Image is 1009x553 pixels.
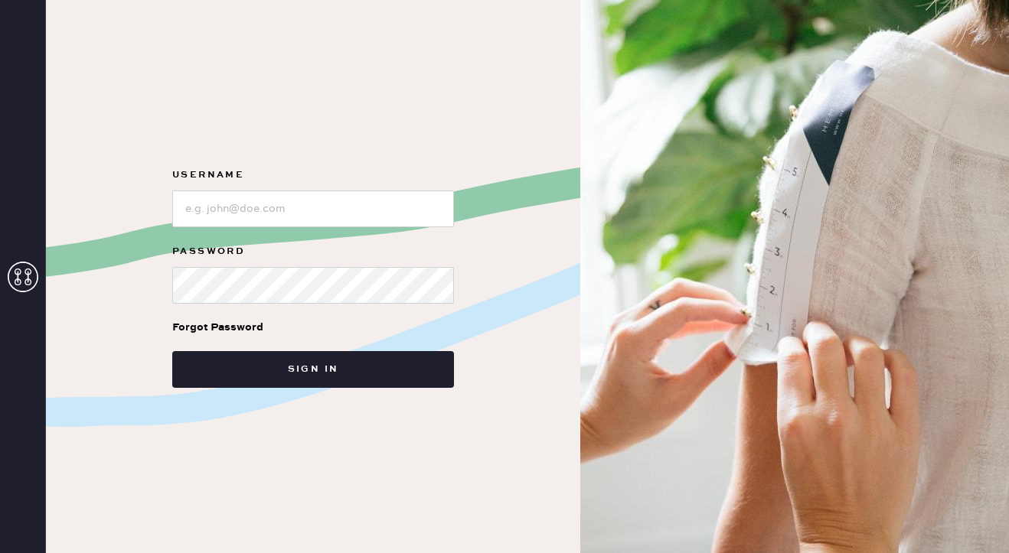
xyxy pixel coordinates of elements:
input: e.g. john@doe.com [172,190,454,227]
div: Forgot Password [172,319,263,336]
a: Forgot Password [172,304,263,351]
label: Username [172,166,454,184]
button: Sign in [172,351,454,388]
label: Password [172,242,454,261]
